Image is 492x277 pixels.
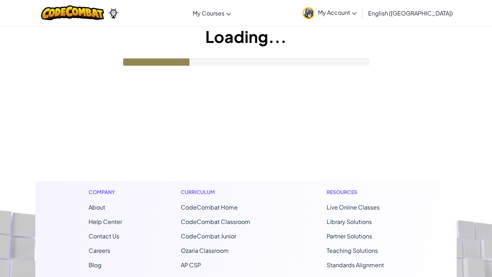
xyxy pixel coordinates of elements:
[89,261,102,269] a: Blog
[89,203,105,211] a: About
[193,9,224,17] span: My Courses
[327,203,380,211] a: Live Online Classes
[181,188,268,196] h1: Curriculum
[181,232,236,240] a: CodeCombat Junior
[303,7,314,19] img: avatar
[327,247,378,254] a: Teaching Solutions
[327,261,384,269] a: Standards Alignment
[89,188,122,196] h1: Company
[41,5,104,20] img: CodeCombat logo
[89,218,122,225] a: Help Center
[327,188,403,196] h1: Resources
[189,3,234,23] a: My Courses
[364,3,456,23] a: English ([GEOGRAPHIC_DATA])
[181,261,201,269] a: AP CSP
[368,9,453,17] span: English ([GEOGRAPHIC_DATA])
[318,9,357,16] span: My Account
[108,8,119,18] img: Ozaria
[327,218,372,225] a: Library Solutions
[181,203,238,211] span: CodeCombat Home
[299,1,360,24] a: My Account
[327,232,372,240] a: Partner Solutions
[181,218,250,225] a: CodeCombat Classroom
[181,247,229,254] a: Ozaria Classroom
[89,232,119,240] span: Contact Us
[89,247,110,254] a: Careers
